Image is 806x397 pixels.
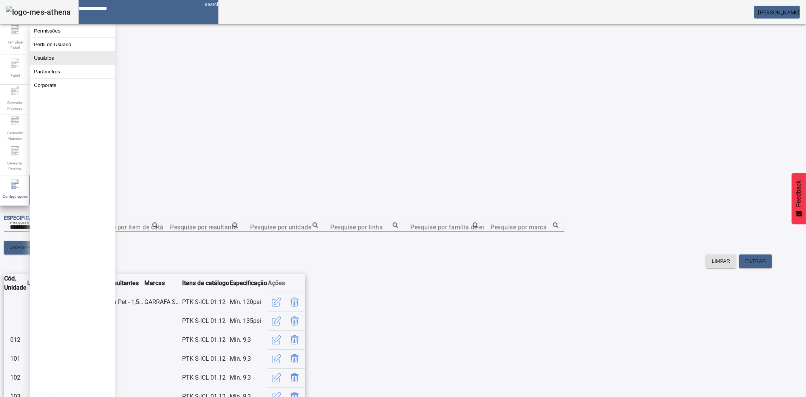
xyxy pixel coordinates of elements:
[90,223,158,232] input: Number
[10,219,73,225] mat-label: Pesquise por item de controle
[490,223,547,231] mat-label: Pesquise por marca
[90,223,176,231] mat-label: Pesquise por item de catálogo
[229,349,268,368] td: Min. 9,3
[792,173,806,224] button: Feedback - Mostrar pesquisa
[229,312,268,330] td: Mín. 135psi
[6,6,71,18] img: logo-mes-athena
[706,254,736,268] button: LIMPAR
[0,191,30,202] span: Configurações
[182,293,229,312] td: PTK S-ICL 01.12
[4,368,27,387] td: 102
[27,274,43,293] th: Linha
[410,223,478,232] input: Number
[4,98,26,113] span: Gerenciar Processo
[4,37,26,53] span: Template Fabril
[10,223,78,232] input: Number
[182,312,229,330] td: PTK S-ICL 01.12
[144,274,182,293] th: Marcas
[17,244,58,251] span: ESPECIFICAÇÃO
[758,9,800,16] span: [PERSON_NAME]
[106,293,144,312] td: Gfa Pet - 1,50L 33,6g (SF) - [GEOGRAPHIC_DATA]
[712,257,730,265] span: LIMPAR
[410,223,517,231] mat-label: Pesquise por família de equipamento
[4,274,27,293] th: Cód. Unidade
[182,349,229,368] td: PTK S-ICL 01.12
[4,349,27,368] td: 101
[182,274,229,293] th: Itens de catálogo
[286,350,304,368] button: Delete
[182,330,229,349] td: PTK S-ICL 01.12
[286,369,304,387] button: Delete
[286,312,304,330] button: Delete
[739,254,772,268] button: FILTRAR
[182,368,229,387] td: PTK S-ICL 01.12
[4,128,26,144] span: Gerenciar Materiais
[170,223,238,232] input: Number
[229,330,268,349] td: Min. 9,3
[229,274,268,293] th: Especificação
[229,368,268,387] td: Min. 9,3
[250,223,318,232] input: Number
[144,293,182,312] td: GARRAFA SOPRADA
[4,241,64,254] button: addESPECIFICAÇÃO
[30,51,115,65] button: Usuários
[170,223,237,231] mat-label: Pesquise por resultante
[490,223,558,232] input: Number
[286,331,304,349] button: Delete
[106,274,144,293] th: Resultantes
[268,274,305,293] th: Ações
[250,223,311,231] mat-label: Pesquise por unidade
[286,293,304,311] button: Delete
[229,293,268,312] td: Mín. 120psi
[4,215,46,221] span: Especificações
[30,24,115,37] button: Permissões
[330,223,398,232] input: Number
[30,79,115,92] button: Corporate
[4,330,27,349] td: 012
[30,38,115,51] button: Perfil de Usuário
[795,180,802,207] span: Feedback
[4,158,26,174] span: Gerenciar Paradas
[8,70,22,81] span: Fabril
[745,257,766,265] span: FILTRAR
[330,223,383,231] mat-label: Pesquise por linha
[30,65,115,78] button: Parâmetros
